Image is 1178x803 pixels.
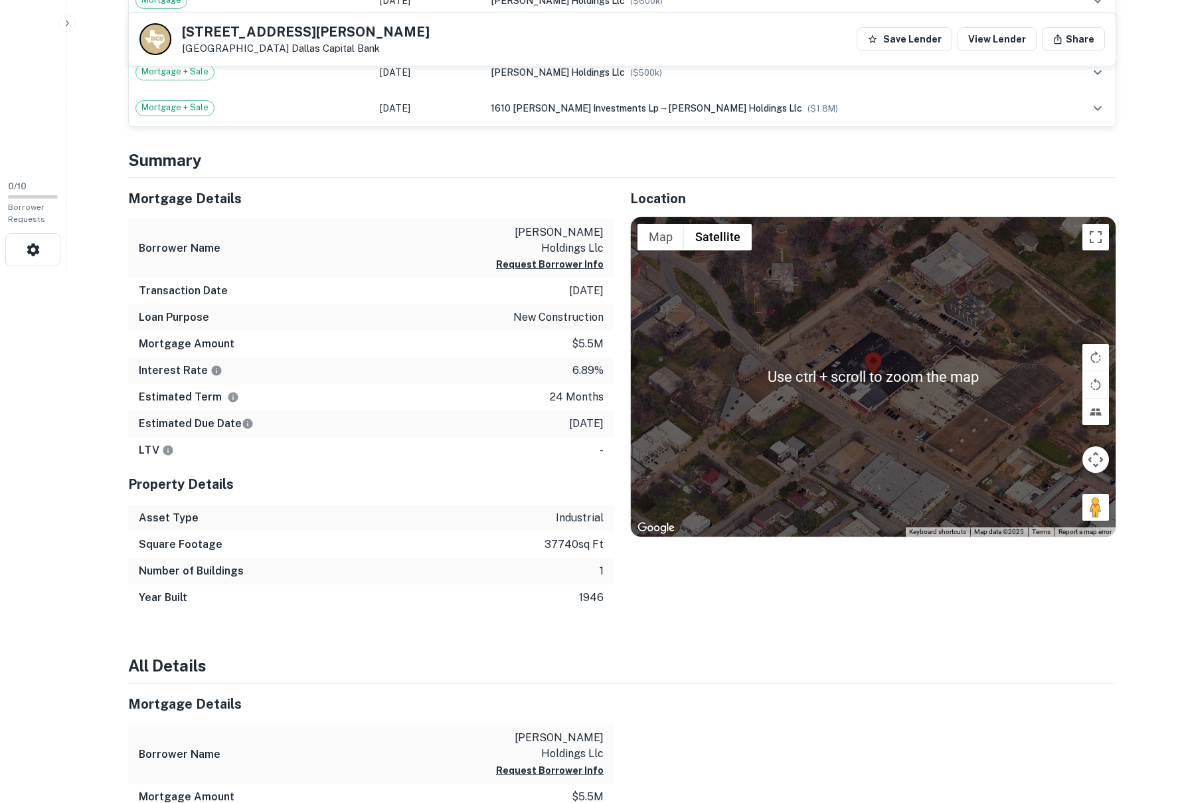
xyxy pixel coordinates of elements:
[1058,528,1112,535] a: Report a map error
[1086,97,1109,120] button: expand row
[572,336,604,352] p: $5.5m
[637,224,684,250] button: Show street map
[572,363,604,379] p: 6.89%
[139,416,254,432] h6: Estimated Due Date
[668,103,802,114] span: [PERSON_NAME] holdings llc
[491,103,659,114] span: 1610 [PERSON_NAME] investments lp
[8,203,45,224] span: Borrower Requests
[128,148,1116,172] h4: Summary
[128,189,614,209] h5: Mortgage Details
[634,519,678,537] a: Open this area in Google Maps (opens a new window)
[210,365,222,377] svg: The interest rates displayed on the website are for informational purposes only and may be report...
[484,224,604,256] p: [PERSON_NAME] holdings llc
[600,442,604,458] p: -
[1082,399,1109,425] button: Tilt map
[496,762,604,778] button: Request Borrower Info
[139,563,244,579] h6: Number of Buildings
[136,65,214,78] span: Mortgage + Sale
[128,474,614,494] h5: Property Details
[139,389,239,405] h6: Estimated Term
[1086,61,1109,84] button: expand row
[545,537,604,553] p: 37740 sq ft
[1082,446,1109,473] button: Map camera controls
[484,730,604,762] p: [PERSON_NAME] holdings llc
[182,25,430,39] h5: [STREET_ADDRESS][PERSON_NAME]
[550,389,604,405] p: 24 months
[556,510,604,526] p: industrial
[136,101,214,114] span: Mortgage + Sale
[139,363,222,379] h6: Interest Rate
[569,416,604,432] p: [DATE]
[491,67,625,78] span: [PERSON_NAME] holdings llc
[139,240,220,256] h6: Borrower Name
[139,590,187,606] h6: Year Built
[630,68,662,78] span: ($ 500k )
[1082,344,1109,371] button: Rotate map clockwise
[974,528,1024,535] span: Map data ©2025
[139,283,228,299] h6: Transaction Date
[513,310,604,325] p: new construction
[684,224,752,250] button: Show satellite imagery
[857,27,952,51] button: Save Lender
[292,43,380,54] a: Dallas Capital Bank
[491,101,1052,116] div: →
[634,519,678,537] img: Google
[373,90,484,126] td: [DATE]
[139,510,199,526] h6: Asset Type
[128,694,614,714] h5: Mortgage Details
[569,283,604,299] p: [DATE]
[242,418,254,430] svg: Estimate is based on a standard schedule for this type of loan.
[1042,27,1105,51] button: Share
[162,444,174,456] svg: LTVs displayed on the website are for informational purposes only and may be reported incorrectly...
[630,189,1116,209] h5: Location
[8,181,27,191] span: 0 / 10
[139,310,209,325] h6: Loan Purpose
[373,54,484,90] td: [DATE]
[1082,224,1109,250] button: Toggle fullscreen view
[909,527,966,537] button: Keyboard shortcuts
[139,336,234,352] h6: Mortgage Amount
[807,104,838,114] span: ($ 1.8M )
[1082,494,1109,521] button: Drag Pegman onto the map to open Street View
[227,391,239,403] svg: Term is based on a standard schedule for this type of loan.
[139,537,222,553] h6: Square Footage
[139,442,174,458] h6: LTV
[600,563,604,579] p: 1
[579,590,604,606] p: 1946
[1082,371,1109,398] button: Rotate map counterclockwise
[139,747,220,762] h6: Borrower Name
[128,654,1116,677] h4: All Details
[182,43,430,54] p: [GEOGRAPHIC_DATA]
[1112,697,1178,760] iframe: Chat Widget
[1032,528,1051,535] a: Terms (opens in new tab)
[958,27,1037,51] a: View Lender
[496,256,604,272] button: Request Borrower Info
